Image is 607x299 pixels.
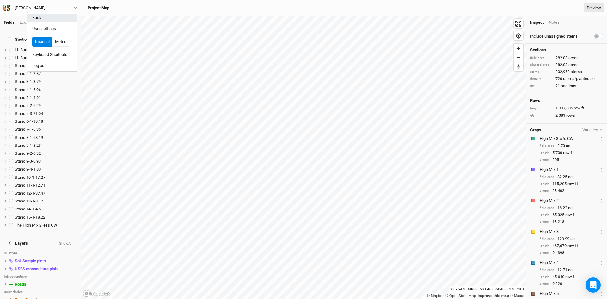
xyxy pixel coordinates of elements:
button: Keyboard Shortcuts [27,51,77,59]
span: Roads [15,282,26,287]
div: 720 [530,76,603,82]
div: Stand 7-1-6.35 [15,127,77,132]
div: LL Burn-N-8 acres [15,47,77,53]
span: Stand 6-1-38.18 [15,119,43,124]
div: 115,205 [540,181,603,187]
button: Crop Usage [599,290,603,297]
span: Stand 5-2-6.29 [15,103,41,108]
div: High Mix-1 [540,167,598,172]
span: Stand 12-1-37.47 [15,191,45,196]
a: Fields [4,20,15,25]
div: Stand 9-1-8.23 [15,143,77,148]
div: High Mix-3 [540,229,598,234]
h3: Project Map [88,5,109,10]
div: Stand 9-4-1.80 [15,167,77,172]
span: ac [568,174,573,180]
span: ac [566,143,570,149]
div: density [530,77,552,81]
button: [PERSON_NAME] [3,4,77,11]
div: stems [540,251,549,255]
div: field area [540,237,554,241]
span: Stand 7-1-6.35 [15,127,41,132]
div: field area [530,56,552,60]
button: Crop Usage [599,197,603,204]
div: qty [530,113,552,118]
div: planted area [530,63,552,67]
div: 13,218 [540,219,603,225]
div: Soil Sample plots [15,259,77,264]
div: 23,402 [540,188,603,194]
button: Zoom out [514,53,523,62]
button: Enter fullscreen [514,19,523,28]
div: 18.22 [540,205,603,211]
span: Stand 9-3-0.93 [15,159,41,164]
div: Stand 1-1-11.53 [15,63,77,68]
div: Roads [15,282,77,287]
span: Stand 14-1-4.51 [15,207,43,211]
span: Stand 9-1-8.23 [15,143,41,148]
div: field area [540,144,554,148]
div: 5,700 [540,150,603,156]
a: OpenStreetMap [445,294,476,298]
div: Wisniewski [15,5,45,11]
div: 12.71 [540,267,603,273]
button: Reset bearing to north [514,62,523,71]
div: Economics [20,20,40,25]
div: 282.03 [530,55,603,61]
span: Stand 9-4-1.80 [15,167,41,171]
span: Stand 9-2-0.32 [15,151,41,156]
button: Find my location [514,31,523,40]
div: Stand 15-1-18.22 [15,215,77,220]
h4: Rows [530,98,603,103]
div: Stand 9-3-0.93 [15,159,77,164]
div: length [540,213,549,217]
canvas: Map [81,16,526,299]
span: stems [571,69,582,75]
div: 2.73 [540,143,603,149]
span: Stand 4-1-5.96 [15,87,41,92]
div: Stand 4-1-5.96 [15,87,77,92]
span: acres [568,62,579,68]
div: 1,007,605 [530,105,603,111]
div: LL Burn-S-9 acres [15,55,77,60]
button: Crop Usage [599,166,603,173]
div: Stand 8-1-68.19 [15,135,77,140]
span: row ft [565,212,576,218]
div: Stand 5-2-6.29 [15,103,77,108]
a: Improve this map [478,294,509,298]
span: row ft [563,150,573,156]
div: Stand 6-1-38.18 [15,119,77,124]
span: row ft [565,274,576,280]
button: User settings [27,25,77,33]
a: Maxar [510,294,524,298]
div: 45,640 [540,274,603,280]
div: 467,670 [540,243,603,249]
div: stems [540,220,549,224]
span: Soil Sample plots [15,259,46,263]
div: length [540,151,549,155]
span: row ft [574,105,584,111]
button: Crop Usage [599,259,603,266]
div: 9,220 [540,281,603,287]
span: Sections [8,37,31,42]
div: 21 [530,83,603,89]
span: ac [568,267,573,273]
span: acres [568,55,579,61]
div: 2,381 [530,113,603,118]
div: Stand 5-1-4.91 [15,95,77,100]
a: Mapbox [427,294,444,298]
div: Stand 3-1-3.79 [15,79,77,84]
div: length [540,244,549,248]
button: Imperial [32,37,52,47]
div: Stand 9-2-0.32 [15,151,77,156]
span: Stand 10-1-17.27 [15,175,45,180]
span: Zoom in [514,44,523,53]
div: Inspect [530,20,544,25]
span: rows [566,113,575,118]
div: USFS monoculture plots [15,266,77,271]
div: High Mix-4 [540,260,598,265]
div: Stand 13-1-8.72 [15,199,77,204]
div: 32.25 [540,174,603,180]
